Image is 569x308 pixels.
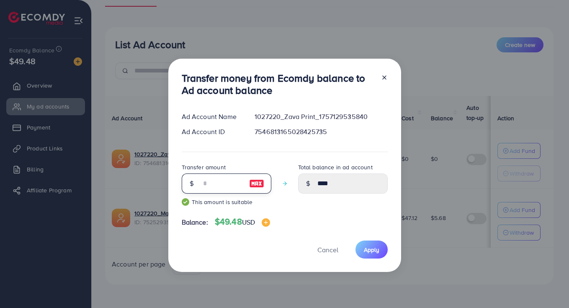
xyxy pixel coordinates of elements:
span: USD [242,217,255,227]
div: 1027220_Zava Print_1757129535840 [248,112,394,122]
button: Cancel [307,241,349,259]
span: Balance: [182,217,208,227]
h4: $49.48 [215,217,270,227]
h3: Transfer money from Ecomdy balance to Ad account balance [182,72,374,96]
div: Ad Account Name [175,112,248,122]
img: guide [182,198,189,206]
span: Apply [364,246,379,254]
div: Ad Account ID [175,127,248,137]
img: image [249,179,264,189]
img: image [262,218,270,227]
div: 7546813165028425735 [248,127,394,137]
label: Transfer amount [182,163,226,171]
button: Apply [355,241,388,259]
iframe: Chat [533,270,563,302]
small: This amount is suitable [182,198,271,206]
label: Total balance in ad account [298,163,373,171]
span: Cancel [317,245,338,254]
